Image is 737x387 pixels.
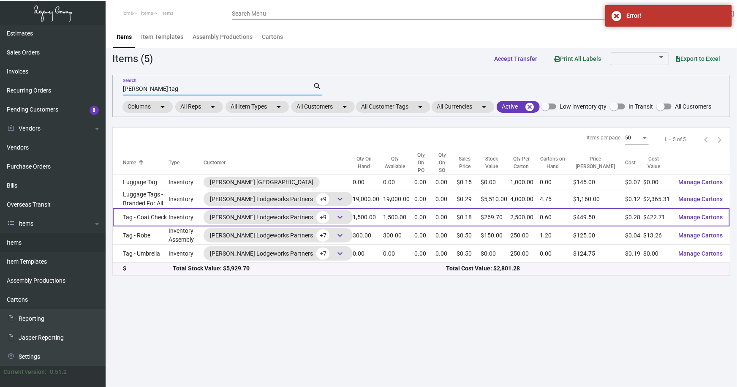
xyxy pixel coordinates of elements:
[554,55,601,62] span: Print All Labels
[414,208,435,226] td: 0.00
[210,193,346,205] div: [PERSON_NAME] Lodgeworks Partners
[510,174,540,190] td: 1,000.00
[435,208,457,226] td: 0.00
[540,155,566,170] div: Cartons on Hand
[643,245,672,263] td: $0.00
[672,246,730,261] button: Manage Cartons
[481,226,510,245] td: $150.00
[574,155,625,170] div: Price [PERSON_NAME]
[414,226,435,245] td: 0.00
[414,190,435,208] td: 0.00
[481,245,510,263] td: $0.00
[316,229,329,242] span: +7
[117,33,132,41] div: Items
[383,208,414,226] td: 1,500.00
[672,174,730,190] button: Manage Cartons
[210,178,313,187] div: [PERSON_NAME] [GEOGRAPHIC_DATA]
[457,155,481,170] div: Sales Price
[540,155,574,170] div: Cartons on Hand
[540,245,574,263] td: 0.00
[123,159,136,166] div: Name
[481,190,510,208] td: $5,510.00
[679,250,723,257] span: Manage Cartons
[664,136,686,143] div: 1 – 5 of 5
[625,226,643,245] td: $0.04
[679,214,723,221] span: Manage Cartons
[574,174,625,190] td: $145.00
[210,247,346,260] div: [PERSON_NAME] Lodgeworks Partners
[50,368,67,376] div: 0.51.2
[510,190,540,208] td: 4,000.00
[457,174,481,190] td: $0.15
[699,133,713,146] button: Previous page
[547,51,608,66] button: Print All Labels
[510,155,533,170] div: Qty Per Carton
[457,190,481,208] td: $0.29
[173,264,446,273] div: Total Stock Value: $5,929.70
[643,226,672,245] td: $13.26
[643,190,672,208] td: $2,365.31
[169,174,204,190] td: Inventory
[291,101,355,113] mat-chip: All Customers
[672,210,730,225] button: Manage Cartons
[210,211,346,223] div: [PERSON_NAME] Lodgeworks Partners
[481,208,510,226] td: $269.70
[274,102,284,112] mat-icon: arrow_drop_down
[625,174,643,190] td: $0.07
[672,191,730,207] button: Manage Cartons
[625,245,643,263] td: $0.19
[625,159,636,166] div: Cost
[316,248,329,260] span: +7
[262,33,283,41] div: Cartons
[625,190,643,208] td: $0.12
[540,208,574,226] td: 0.60
[123,159,169,166] div: Name
[675,101,711,112] span: All Customers
[676,55,720,62] span: Export to Excel
[481,155,510,170] div: Stock Value
[340,102,350,112] mat-icon: arrow_drop_down
[120,11,133,16] span: Home
[353,245,383,263] td: 0.00
[122,101,173,113] mat-chip: Columns
[481,155,503,170] div: Stock Value
[481,174,510,190] td: $0.00
[383,190,414,208] td: 19,000.00
[414,245,435,263] td: 0.00
[435,190,457,208] td: 0.00
[3,368,46,376] div: Current version:
[414,151,428,174] div: Qty On PO
[457,226,481,245] td: $0.50
[574,155,617,170] div: Price [PERSON_NAME]
[353,155,383,170] div: Qty On Hand
[435,151,457,174] div: Qty On SO
[316,193,329,205] span: +9
[353,190,383,208] td: 19,000.00
[335,194,345,204] span: keyboard_arrow_down
[141,11,153,16] span: Items
[643,208,672,226] td: $422.71
[204,151,353,174] th: Customer
[335,212,345,222] span: keyboard_arrow_down
[113,226,169,245] td: Tag - Robe
[316,211,329,223] span: +9
[169,208,204,226] td: Inventory
[643,174,672,190] td: $0.00
[414,174,435,190] td: 0.00
[383,245,414,263] td: 0.00
[643,155,664,170] div: Cost Value
[141,33,183,41] div: Item Templates
[113,190,169,208] td: Luggage Tags - Branded For All
[414,151,435,174] div: Qty On PO
[494,55,537,62] span: Accept Transfer
[487,51,544,66] button: Accept Transfer
[353,174,383,190] td: 0.00
[525,102,535,112] mat-icon: cancel
[672,228,730,243] button: Manage Cartons
[628,101,653,112] span: In Transit
[625,135,649,141] mat-select: Items per page:
[457,245,481,263] td: $0.50
[112,51,153,66] div: Items (5)
[540,226,574,245] td: 1.20
[497,101,540,113] mat-chip: Active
